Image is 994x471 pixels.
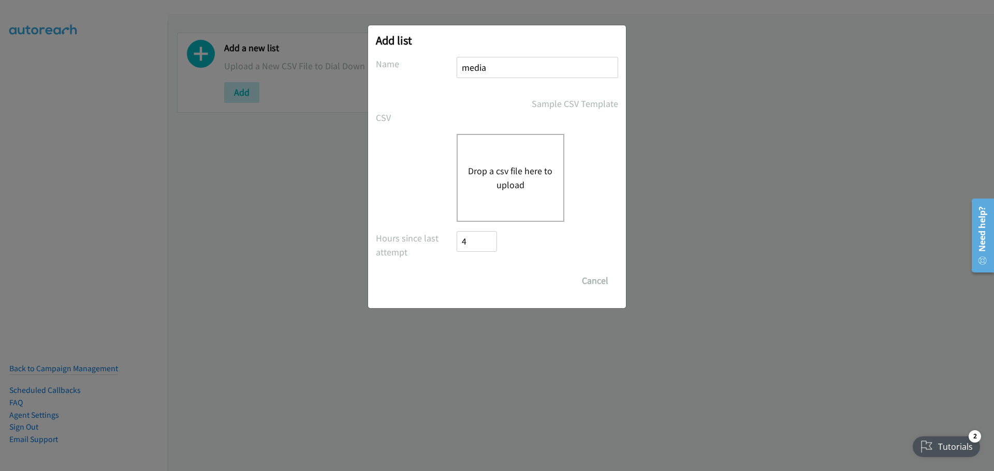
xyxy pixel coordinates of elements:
h2: Add list [376,33,618,48]
label: Hours since last attempt [376,231,457,259]
label: CSV [376,111,457,125]
button: Drop a csv file here to upload [468,164,553,192]
a: Sample CSV Template [532,97,618,111]
button: Cancel [572,270,618,291]
label: Name [376,57,457,71]
iframe: Checklist [907,426,986,463]
iframe: Resource Center [964,194,994,277]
